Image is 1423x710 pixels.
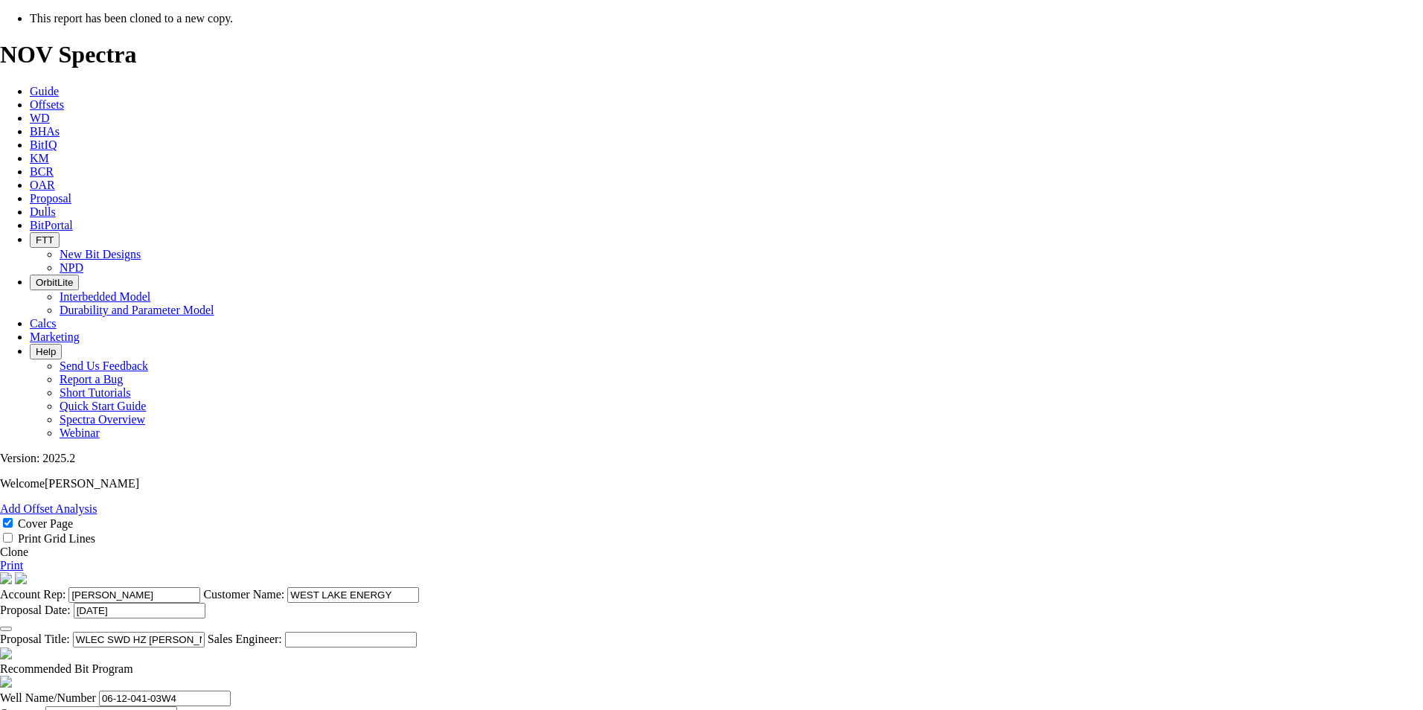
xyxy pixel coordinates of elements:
[36,346,56,357] span: Help
[60,248,141,260] a: New Bit Designs
[30,275,79,290] button: OrbitLite
[60,386,131,399] a: Short Tutorials
[36,277,73,288] span: OrbitLite
[60,426,100,439] a: Webinar
[208,633,282,645] label: Sales Engineer:
[30,205,56,218] a: Dulls
[60,304,214,316] a: Durability and Parameter Model
[30,192,71,205] a: Proposal
[30,125,60,138] a: BHAs
[60,290,150,303] a: Interbedded Model
[18,532,95,545] label: Print Grid Lines
[36,234,54,246] span: FTT
[30,344,62,359] button: Help
[60,373,123,386] a: Report a Bug
[18,517,73,530] label: Cover Page
[30,85,59,97] a: Guide
[30,232,60,248] button: FTT
[203,588,284,601] label: Customer Name:
[30,219,73,231] a: BitPortal
[30,98,64,111] a: Offsets
[30,12,233,25] span: This report has been cloned to a new copy.
[30,317,57,330] a: Calcs
[30,165,54,178] a: BCR
[30,112,50,124] a: WD
[60,359,148,372] a: Send Us Feedback
[30,179,55,191] a: OAR
[60,261,83,274] a: NPD
[60,413,145,426] a: Spectra Overview
[60,400,146,412] a: Quick Start Guide
[45,477,139,490] span: [PERSON_NAME]
[30,152,49,164] a: KM
[30,330,80,343] a: Marketing
[30,138,57,151] a: BitIQ
[15,572,27,584] img: cover-graphic.e5199e77.png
